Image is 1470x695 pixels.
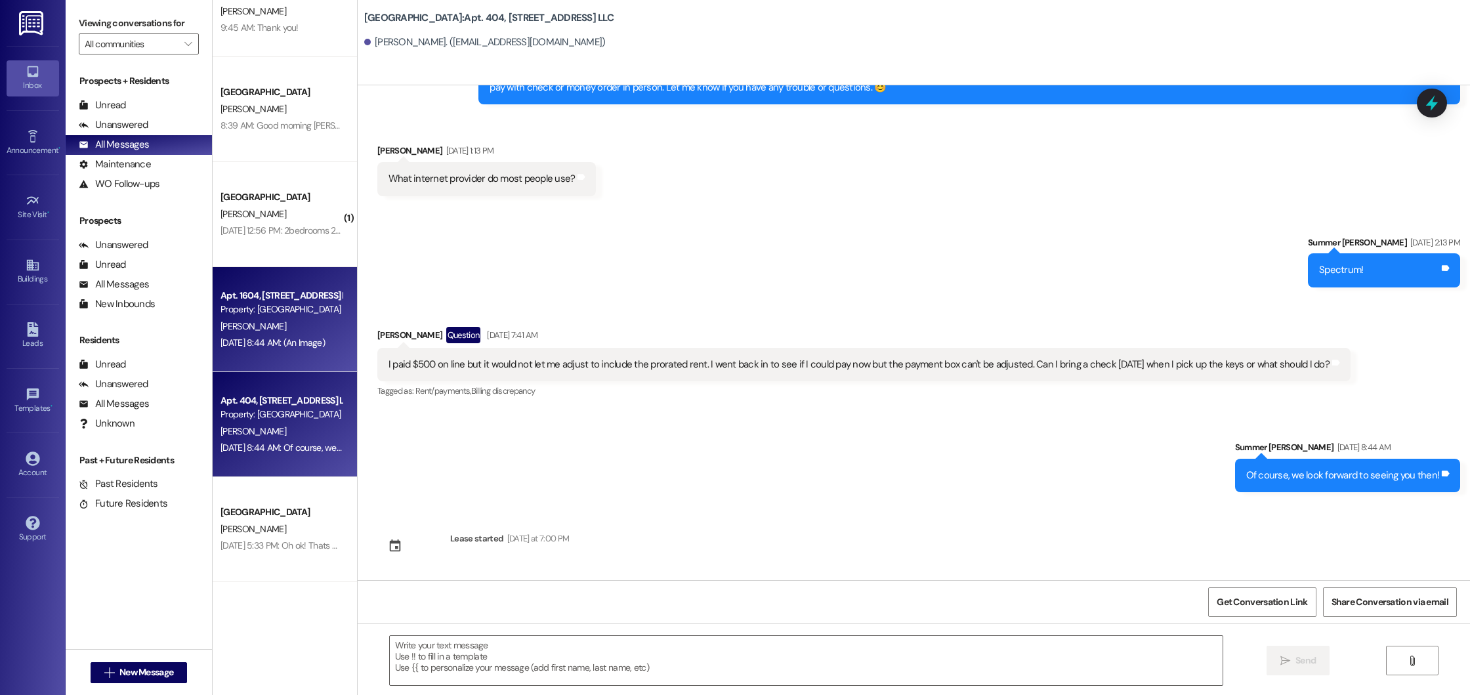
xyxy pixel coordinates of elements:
div: Future Residents [79,497,167,511]
span: • [51,402,52,411]
i:  [104,667,114,678]
button: Share Conversation via email [1323,587,1457,617]
span: [PERSON_NAME] [220,320,286,332]
div: [GEOGRAPHIC_DATA] [220,190,342,204]
input: All communities [85,33,178,54]
span: New Message [119,665,173,679]
span: [PERSON_NAME] [220,103,286,115]
div: 9:45 AM: Thank you! [220,22,299,33]
div: [DATE] 8:44 AM [1334,440,1391,454]
a: Inbox [7,60,59,96]
div: All Messages [79,138,149,152]
div: All Messages [79,397,149,411]
span: Share Conversation via email [1332,595,1448,609]
span: Billing discrepancy [471,385,535,396]
div: Unread [79,258,126,272]
div: Prospects + Residents [66,74,212,88]
button: Get Conversation Link [1208,587,1316,617]
div: WO Follow-ups [79,177,159,191]
div: [GEOGRAPHIC_DATA] [220,505,342,519]
div: Summer [PERSON_NAME] [1235,440,1461,459]
div: [PERSON_NAME]. ([EMAIL_ADDRESS][DOMAIN_NAME]) [364,35,606,49]
div: Of course, we look forward to seeing you then! [1246,469,1440,482]
div: Unanswered [79,377,148,391]
div: Unknown [79,417,135,431]
span: • [58,144,60,153]
div: [PERSON_NAME] [377,144,597,162]
button: Send [1267,646,1330,675]
div: Unread [79,358,126,371]
div: [DATE] 5:33 PM: Oh ok! Thats a little out of my price range. Thanks [220,539,469,551]
div: Apt. 1604, [STREET_ADDRESS] LLC [220,289,342,303]
div: Past + Future Residents [66,453,212,467]
span: [PERSON_NAME] [220,208,286,220]
div: [DATE] 8:44 AM: (An Image) [220,337,325,348]
span: Send [1295,654,1316,667]
div: [DATE] 2:13 PM [1407,236,1460,249]
button: New Message [91,662,188,683]
span: [PERSON_NAME] [220,5,286,17]
span: [PERSON_NAME] [220,425,286,437]
div: [DATE] 12:56 PM: 2bedrooms 2 bath .. really wanted to move in September but I just applied and sa... [220,224,715,236]
div: Apt. 404, [STREET_ADDRESS] LLC [220,394,342,408]
div: Property: [GEOGRAPHIC_DATA] [220,303,342,316]
div: Summer [PERSON_NAME] [1308,236,1460,254]
a: Account [7,448,59,483]
b: [GEOGRAPHIC_DATA]: Apt. 404, [STREET_ADDRESS] LLC [364,11,614,25]
div: Past Residents [79,477,158,491]
a: Site Visit • [7,190,59,225]
div: Lease started [450,532,504,545]
div: [PERSON_NAME] [377,327,1351,348]
div: [DATE] 7:41 AM [484,328,537,342]
img: ResiDesk Logo [19,11,46,35]
div: [GEOGRAPHIC_DATA] [220,85,342,99]
div: New Inbounds [79,297,155,311]
a: Support [7,512,59,547]
span: Rent/payments , [415,385,471,396]
div: Unanswered [79,118,148,132]
div: All Messages [79,278,149,291]
div: Prospects [66,214,212,228]
span: • [47,208,49,217]
div: What internet provider do most people use? [388,172,576,186]
div: [DATE] 8:44 AM: Of course, we look forward to seeing you then! [220,442,461,453]
div: Property: [GEOGRAPHIC_DATA] [220,408,342,421]
a: Templates • [7,383,59,419]
div: Tagged as: [377,381,1351,400]
div: [DATE] at 7:00 PM [504,532,570,545]
div: Question [446,327,481,343]
div: I paid $500 on line but it would not let me adjust to include the prorated rent. I went back in t... [388,358,1330,371]
a: Buildings [7,254,59,289]
div: Spectrum! [1319,263,1363,277]
span: Get Conversation Link [1217,595,1307,609]
label: Viewing conversations for [79,13,199,33]
div: 8:39 AM: Good morning [PERSON_NAME], This is [PERSON_NAME] from [GEOGRAPHIC_DATA]. I was reaching... [220,119,1392,131]
div: Residents [66,333,212,347]
i:  [1280,656,1290,666]
a: Leads [7,318,59,354]
i:  [184,39,192,49]
i:  [1407,656,1417,666]
div: Unanswered [79,238,148,252]
span: [PERSON_NAME] [220,523,286,535]
div: Maintenance [79,158,151,171]
div: [DATE] 1:13 PM [443,144,494,158]
div: Unread [79,98,126,112]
